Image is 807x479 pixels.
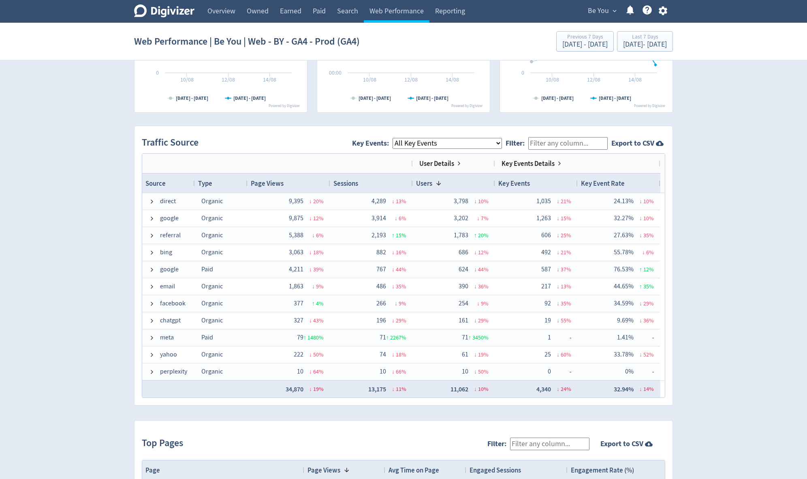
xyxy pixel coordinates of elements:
[487,439,510,449] label: Filter:
[599,95,631,101] text: [DATE] - [DATE]
[643,351,654,358] span: 52 %
[392,283,395,290] span: ↓
[556,31,614,52] button: Previous 7 Days[DATE] - [DATE]
[557,249,559,256] span: ↓
[548,333,551,342] span: 1
[289,282,303,290] span: 1,863
[309,249,312,256] span: ↓
[478,368,489,375] span: 50 %
[474,198,477,205] span: ↓
[286,385,303,393] span: 34,870
[134,28,360,54] h1: Web Performance | Be You | Web - BY - GA4 - Prod (GA4)
[502,159,555,168] span: Key Events Details
[478,249,489,256] span: 12 %
[614,231,634,239] span: 27.63%
[201,299,223,307] span: Organic
[446,76,459,83] text: 14/08
[160,262,179,277] span: google
[396,198,406,205] span: 13 %
[617,316,634,324] span: 9.69%
[359,95,391,101] text: [DATE] - [DATE]
[474,351,477,358] span: ↓
[201,231,223,239] span: Organic
[392,249,395,256] span: ↓
[303,334,306,341] span: ↑
[643,198,654,205] span: 10 %
[294,299,303,307] span: 377
[201,316,223,324] span: Organic
[396,317,406,324] span: 29 %
[561,215,571,222] span: 15 %
[395,300,397,307] span: ↓
[557,300,559,307] span: ↓
[376,248,386,256] span: 882
[639,232,642,239] span: ↓
[551,330,571,346] span: -
[462,367,468,376] span: 10
[376,299,386,307] span: 266
[561,351,571,358] span: 60 %
[561,300,571,307] span: 35 %
[548,367,551,376] span: 0
[561,266,571,273] span: 37 %
[643,317,654,324] span: 36 %
[498,179,530,188] span: Key Events
[643,215,654,222] span: 10 %
[470,466,521,475] span: Engaged Sessions
[313,317,324,324] span: 43 %
[201,214,223,222] span: Organic
[313,368,324,375] span: 64 %
[399,300,406,307] span: 9 %
[614,350,634,359] span: 33.78%
[316,300,324,307] span: 4 %
[557,385,559,393] span: ↓
[380,333,386,342] span: 71
[478,198,489,205] span: 10 %
[557,351,559,358] span: ↓
[371,197,386,205] span: 4,289
[289,214,303,222] span: 9,875
[160,364,187,380] span: perplexity
[536,214,551,222] span: 1,263
[201,248,223,256] span: Organic
[201,265,213,273] span: Paid
[459,265,468,273] span: 624
[201,282,223,290] span: Organic
[363,76,376,83] text: 10/08
[392,351,395,358] span: ↓
[557,317,559,324] span: ↓
[201,367,223,376] span: Organic
[561,198,571,205] span: 21 %
[312,283,315,290] span: ↓
[309,266,312,273] span: ↓
[142,436,187,450] h2: Top Pages
[536,197,551,205] span: 1,035
[546,76,559,83] text: 10/08
[313,385,324,393] span: 19 %
[551,364,571,380] span: -
[544,299,551,307] span: 92
[585,4,619,17] button: Be You
[581,179,625,188] span: Key Event Rate
[544,316,551,324] span: 19
[472,334,489,341] span: 3450 %
[571,466,634,475] span: Engagement Rate (%)
[474,283,477,290] span: ↓
[269,103,300,108] text: Powered by Digivizer
[639,300,642,307] span: ↓
[376,282,386,290] span: 486
[643,385,654,393] span: 14 %
[628,76,642,83] text: 14/08
[478,351,489,358] span: 19 %
[376,316,386,324] span: 196
[611,138,654,148] strong: Export to CSV
[160,296,186,311] span: facebook
[623,41,667,48] div: [DATE] - [DATE]
[459,282,468,290] span: 390
[454,231,468,239] span: 1,783
[561,317,571,324] span: 55 %
[478,317,489,324] span: 29 %
[643,232,654,239] span: 35 %
[316,283,324,290] span: 9 %
[416,95,448,101] text: [DATE] - [DATE]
